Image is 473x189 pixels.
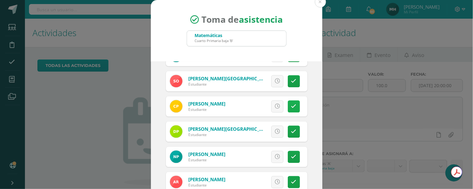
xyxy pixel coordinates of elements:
[170,75,182,87] img: 73ce7d2ca9abc3ea3bbebc08ae3bd8a1.png
[242,177,259,188] span: Excusa
[195,32,233,38] div: Matemáticas
[188,76,273,82] a: [PERSON_NAME][GEOGRAPHIC_DATA]
[170,176,182,188] img: e19323bd6e9cef923b5dd43e9ac0cfcf.png
[239,14,283,26] strong: asistencia
[188,132,263,138] div: Estudiante
[188,151,225,158] a: [PERSON_NAME]
[170,151,182,163] img: 23f25fe96c6a1c784cfa7d7f8daace26.png
[201,14,283,26] span: Toma de
[170,125,182,138] img: 65a968012593a214d1766f8dc4453f81.png
[188,158,225,163] div: Estudiante
[242,151,259,163] span: Excusa
[188,126,273,132] a: [PERSON_NAME][GEOGRAPHIC_DATA]
[188,177,225,183] a: [PERSON_NAME]
[242,101,259,112] span: Excusa
[242,126,259,138] span: Excusa
[188,183,225,188] div: Estudiante
[188,107,225,112] div: Estudiante
[188,82,263,87] div: Estudiante
[187,31,286,46] input: Busca un grado o sección aquí...
[170,100,182,113] img: 585026163b423be2e3010d18693a05b4.png
[242,76,259,87] span: Excusa
[188,101,225,107] a: [PERSON_NAME]
[195,38,233,43] div: Cuarto Primaria baja 'B'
